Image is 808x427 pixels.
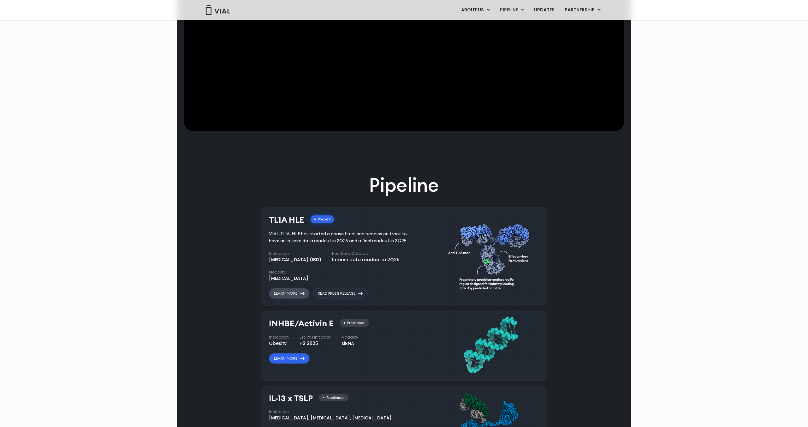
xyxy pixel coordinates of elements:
[269,334,289,340] h4: Indication
[340,319,369,327] div: Preclinical
[269,256,321,263] div: [MEDICAL_DATA] (IBD)
[448,212,533,299] img: TL1A antibody diagram.
[342,334,358,340] h4: Modality
[269,340,289,347] div: Obesity
[300,340,331,347] div: H2 2025
[332,256,400,263] div: Interim data readout in 2Q25
[269,409,392,415] h4: Indication
[269,275,308,282] div: [MEDICAL_DATA]
[313,288,368,299] a: Read Press Release
[269,415,392,421] div: [MEDICAL_DATA], [MEDICAL_DATA], [MEDICAL_DATA]
[205,5,230,15] img: Vial Logo
[269,319,334,328] h3: INHBE/Activin E
[311,215,334,223] div: Phase I
[456,5,495,15] a: ABOUT USMenu Toggle
[332,251,400,256] h4: Next Data Catalyst
[495,5,529,15] a: PIPELINEMenu Toggle
[269,215,304,225] h3: TL1A HLE
[342,340,358,347] div: siRNA
[269,251,321,256] h4: Indication
[269,394,313,403] h3: IL-13 x TSLP
[529,5,559,15] a: UPDATES
[269,353,310,364] a: Learn More
[300,334,331,340] h4: Est. Ph I Initiation
[269,269,308,275] h4: Modality
[269,288,310,299] a: Learn More
[269,231,416,244] div: VIAL-TL1A-HLE has started a phase 1 trial and remains on track to have an interim data readout in...
[319,394,348,402] div: Preclinical
[560,5,606,15] a: PARTNERSHIPMenu Toggle
[369,172,439,198] h2: Pipeline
